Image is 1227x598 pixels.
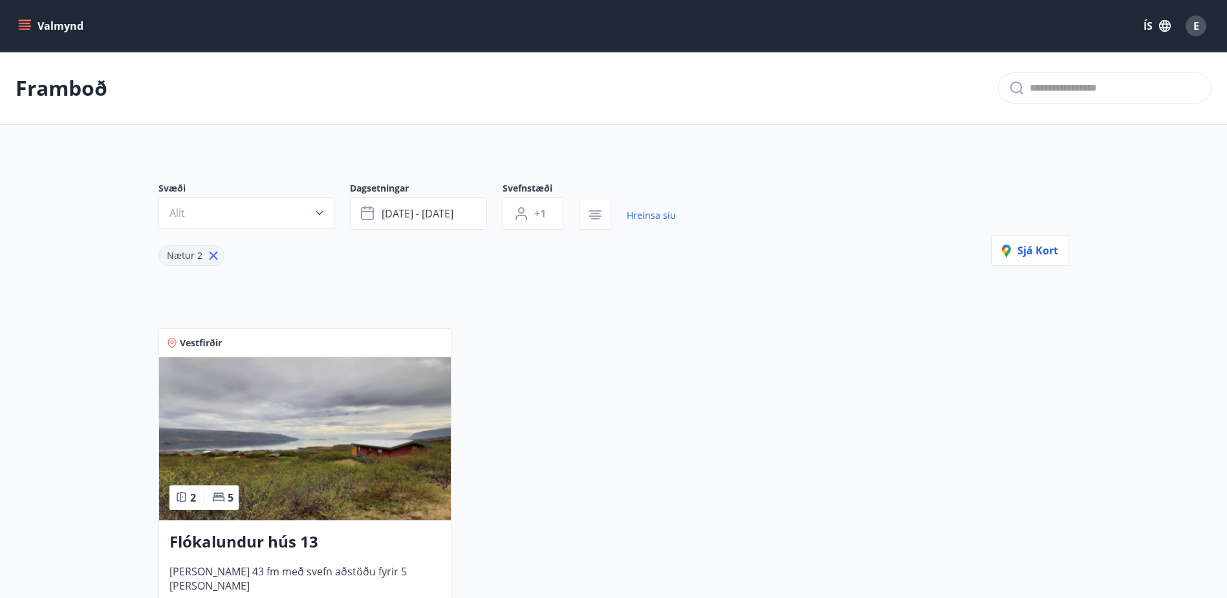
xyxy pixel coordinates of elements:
[159,357,451,520] img: Paella dish
[16,74,107,102] p: Framboð
[1193,19,1199,33] span: E
[350,197,487,230] button: [DATE] - [DATE]
[1002,243,1058,258] span: Sjá kort
[167,249,202,261] span: Nætur 2
[190,491,196,505] span: 2
[158,245,224,266] div: Nætur 2
[382,206,453,221] span: [DATE] - [DATE]
[1136,14,1178,38] button: ÍS
[169,531,440,554] h3: Flókalundur hús 13
[228,491,233,505] span: 5
[180,337,222,349] span: Vestfirðir
[991,235,1069,266] button: Sjá kort
[350,182,503,197] span: Dagsetningar
[1180,10,1211,41] button: E
[627,201,676,230] a: Hreinsa síu
[503,197,563,230] button: +1
[158,197,334,228] button: Allt
[16,14,89,38] button: menu
[534,206,546,221] span: +1
[158,182,350,197] span: Svæði
[503,182,579,197] span: Svefnstæði
[169,206,185,220] span: Allt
